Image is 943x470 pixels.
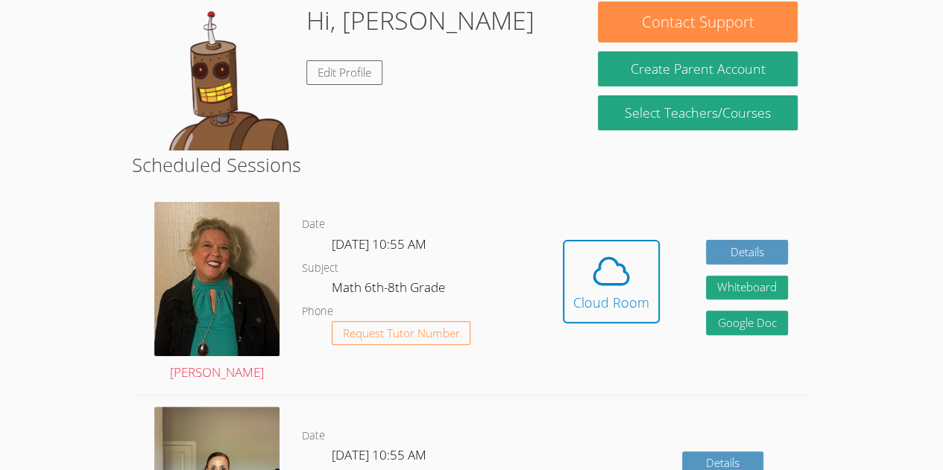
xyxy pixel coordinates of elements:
[302,427,325,445] dt: Date
[598,51,797,86] button: Create Parent Account
[563,240,660,323] button: Cloud Room
[132,150,811,179] h2: Scheduled Sessions
[573,292,649,313] div: Cloud Room
[343,328,460,339] span: Request Tutor Number
[154,202,280,355] img: IMG_0043.jpeg
[706,311,788,335] a: Google Doc
[332,277,448,302] dd: Math 6th-8th Grade
[302,215,325,234] dt: Date
[706,240,788,264] a: Details
[598,95,797,130] a: Select Teachers/Courses
[306,1,534,39] h1: Hi, [PERSON_NAME]
[332,235,426,253] span: [DATE] 10:55 AM
[598,1,797,42] button: Contact Support
[332,446,426,463] span: [DATE] 10:55 AM
[306,60,382,85] a: Edit Profile
[154,202,280,384] a: [PERSON_NAME]
[332,321,471,346] button: Request Tutor Number
[145,1,294,150] img: default.png
[302,302,333,321] dt: Phone
[706,276,788,300] button: Whiteboard
[302,259,338,278] dt: Subject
